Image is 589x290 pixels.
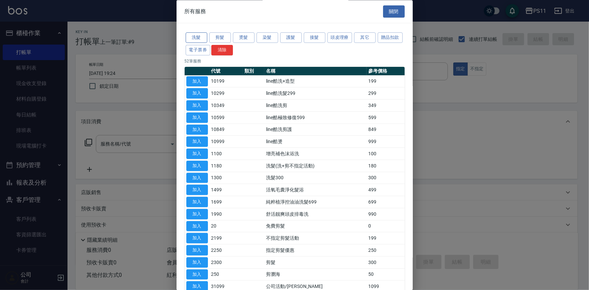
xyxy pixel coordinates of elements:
td: 1180 [210,160,243,172]
button: 加入 [186,88,208,99]
td: 199 [367,232,404,244]
th: 參考價格 [367,67,404,76]
button: 加入 [186,209,208,219]
td: line酷洗剪護 [264,124,367,136]
button: 染髮 [257,33,278,43]
td: 599 [367,112,404,124]
button: 剪髮 [209,33,231,43]
button: 加入 [186,221,208,232]
td: 849 [367,124,404,136]
td: 0 [367,220,404,233]
td: line酷洗髮299 [264,87,367,100]
th: 名稱 [264,67,367,76]
td: 純粹植淨控油油洗髮699 [264,196,367,208]
span: 所有服務 [185,8,206,15]
button: 加入 [186,101,208,111]
td: 剪髮 [264,257,367,269]
button: 加入 [186,112,208,123]
button: 電子票券 [186,45,211,55]
td: 10999 [210,136,243,148]
td: 2250 [210,244,243,257]
button: 護髮 [280,33,302,43]
button: 贈品扣款 [378,33,403,43]
td: 10349 [210,100,243,112]
button: 洗髮 [186,33,207,43]
td: 300 [367,257,404,269]
td: 1300 [210,172,243,184]
button: 加入 [186,257,208,268]
td: 免費剪髮 [264,220,367,233]
td: 250 [367,244,404,257]
button: 頭皮理療 [327,33,352,43]
td: 990 [367,208,404,220]
td: 1100 [210,148,243,160]
td: 10299 [210,87,243,100]
td: 不指定剪髮活動 [264,232,367,244]
button: 加入 [186,245,208,256]
button: 加入 [186,137,208,147]
button: 加入 [186,269,208,280]
td: 100 [367,148,404,160]
p: 52 筆服務 [185,58,405,64]
td: 1699 [210,196,243,208]
td: 349 [367,100,404,112]
td: 199 [367,76,404,88]
button: 加入 [186,173,208,183]
td: 50 [367,269,404,281]
button: 燙髮 [233,33,255,43]
button: 加入 [186,185,208,195]
th: 代號 [210,67,243,76]
td: 1499 [210,184,243,196]
button: 接髮 [304,33,325,43]
button: 清除 [211,45,233,55]
button: 加入 [186,76,208,87]
td: 活氧毛囊淨化髮浴 [264,184,367,196]
button: 加入 [186,161,208,171]
button: 加入 [186,149,208,159]
td: 699 [367,196,404,208]
button: 其它 [354,33,376,43]
td: 洗髮300 [264,172,367,184]
td: 999 [367,136,404,148]
td: 1990 [210,208,243,220]
td: 剪瀏海 [264,269,367,281]
td: 增亮補色沫浴洗 [264,148,367,160]
td: line酷洗剪 [264,100,367,112]
td: 指定剪髮優惠 [264,244,367,257]
td: 10599 [210,112,243,124]
button: 加入 [186,233,208,244]
td: line酷極致修復599 [264,112,367,124]
td: line酷洗+造型 [264,76,367,88]
td: 洗髮(洗+剪不指定活動) [264,160,367,172]
td: 2300 [210,257,243,269]
th: 類別 [243,67,265,76]
td: 250 [210,269,243,281]
td: 2199 [210,232,243,244]
button: 加入 [186,125,208,135]
td: 299 [367,87,404,100]
td: 20 [210,220,243,233]
td: 10199 [210,76,243,88]
button: 關閉 [383,5,405,18]
td: 499 [367,184,404,196]
td: 300 [367,172,404,184]
td: 10849 [210,124,243,136]
td: line酷燙 [264,136,367,148]
td: 舒活靓爽頭皮排毒洗 [264,208,367,220]
td: 180 [367,160,404,172]
button: 加入 [186,197,208,208]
